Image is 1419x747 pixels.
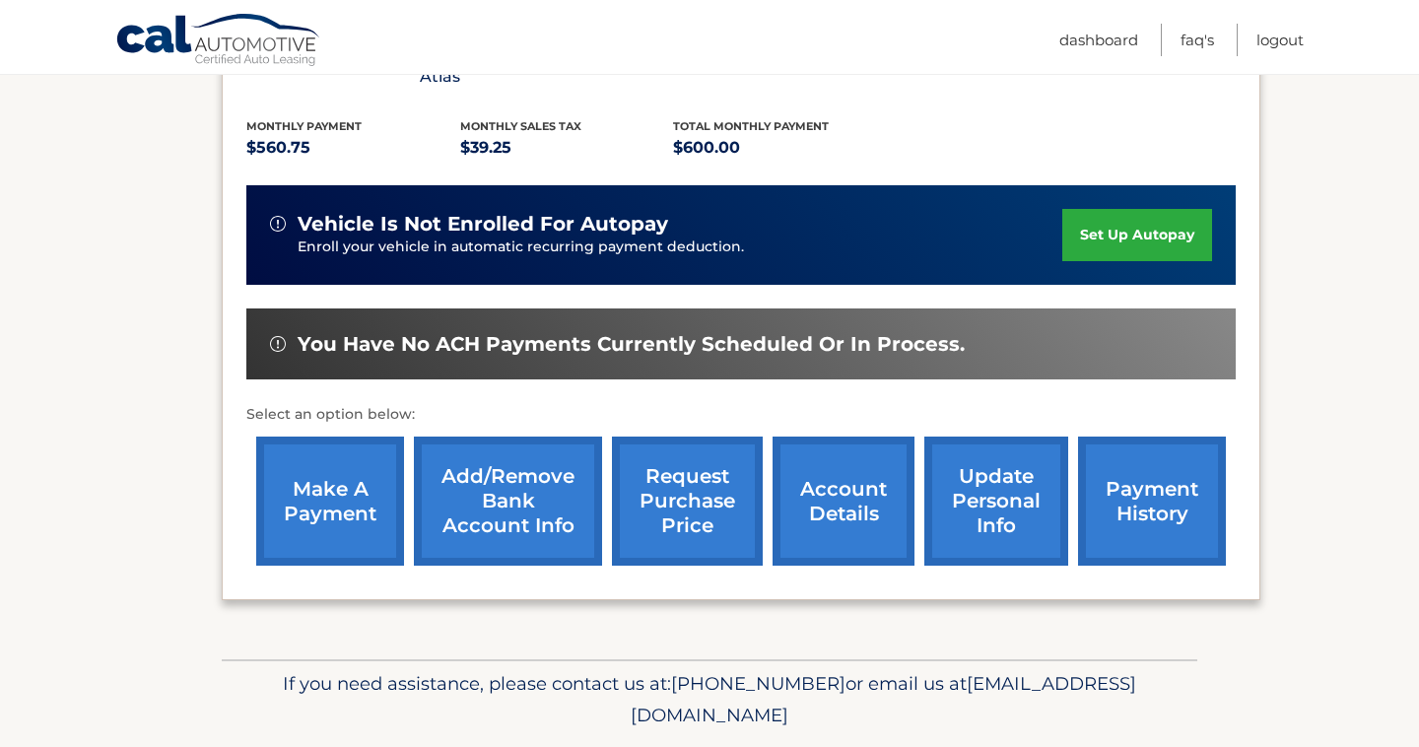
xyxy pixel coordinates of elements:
[1181,24,1214,56] a: FAQ's
[631,672,1136,726] span: [EMAIL_ADDRESS][DOMAIN_NAME]
[298,212,668,237] span: vehicle is not enrolled for autopay
[1078,437,1226,566] a: payment history
[256,437,404,566] a: make a payment
[671,672,845,695] span: [PHONE_NUMBER]
[246,403,1236,427] p: Select an option below:
[246,134,460,162] p: $560.75
[298,237,1062,258] p: Enroll your vehicle in automatic recurring payment deduction.
[235,668,1184,731] p: If you need assistance, please contact us at: or email us at
[115,13,322,70] a: Cal Automotive
[1256,24,1304,56] a: Logout
[773,437,914,566] a: account details
[924,437,1068,566] a: update personal info
[414,437,602,566] a: Add/Remove bank account info
[246,119,362,133] span: Monthly Payment
[460,119,581,133] span: Monthly sales Tax
[612,437,763,566] a: request purchase price
[1062,209,1212,261] a: set up autopay
[673,119,829,133] span: Total Monthly Payment
[298,332,965,357] span: You have no ACH payments currently scheduled or in process.
[270,336,286,352] img: alert-white.svg
[1059,24,1138,56] a: Dashboard
[673,134,887,162] p: $600.00
[460,134,674,162] p: $39.25
[270,216,286,232] img: alert-white.svg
